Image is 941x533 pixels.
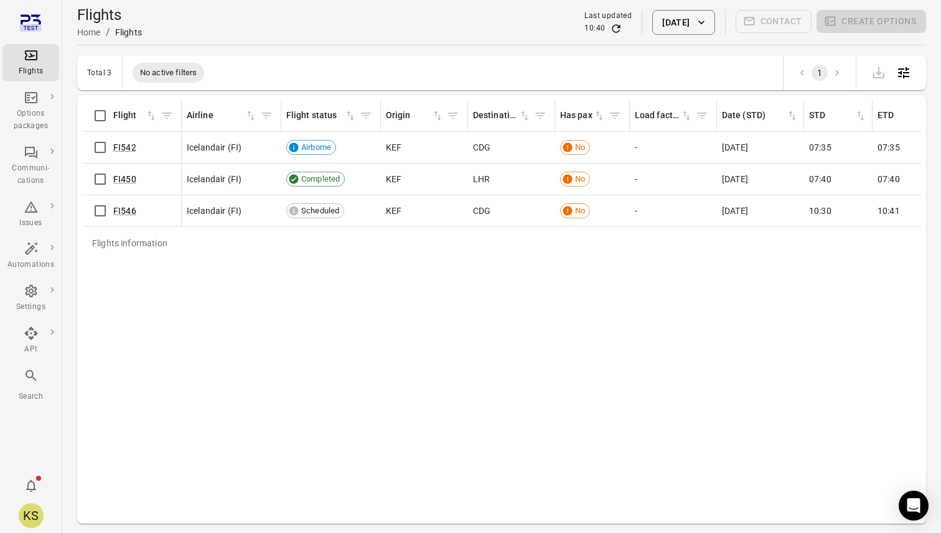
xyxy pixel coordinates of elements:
[187,141,241,154] span: Icelandair (FI)
[2,196,59,233] a: Issues
[606,106,624,125] button: Filter by has pax
[19,503,44,528] div: KS
[635,109,680,123] div: Load factor
[2,86,59,136] a: Options packages
[584,10,632,22] div: Last updated
[531,106,550,125] button: Filter by destination
[187,109,257,123] div: Sort by airline in ascending order
[113,206,136,216] a: FI546
[7,108,54,132] div: Options packages
[7,162,54,187] div: Communi-cations
[286,109,344,123] div: Flight status
[257,106,276,125] button: Filter by airline
[113,174,136,184] a: FI450
[722,173,748,185] span: [DATE]
[635,141,712,154] div: -
[817,10,926,35] span: Please make a selection to create an option package
[878,109,935,123] div: Sort by ETD in ascending order
[473,173,490,185] span: LHR
[77,25,142,40] nav: Breadcrumbs
[693,106,711,125] button: Filter by load factor
[297,205,344,217] span: Scheduled
[113,109,157,123] div: Sort by flight in ascending order
[115,26,142,39] div: Flights
[187,109,257,123] span: Airline
[386,141,401,154] span: KEF
[386,205,401,217] span: KEF
[794,65,846,81] nav: pagination navigation
[2,322,59,359] a: API
[878,141,900,154] span: 07:35
[187,205,241,217] span: Icelandair (FI)
[286,109,357,123] span: Flight status
[635,173,712,185] div: -
[809,109,867,123] div: Sort by STD in ascending order
[571,205,589,217] span: No
[878,109,923,123] div: ETD
[2,44,59,81] a: Flights
[571,173,589,185] span: No
[571,141,589,154] span: No
[722,109,786,123] div: Date (STD)
[473,109,531,123] span: Destination
[2,238,59,275] a: Automations
[560,109,606,123] span: Has pax
[610,22,622,35] button: Refresh data
[878,205,900,217] span: 10:41
[812,65,828,81] button: page 1
[635,109,693,123] div: Sort by load factor in ascending order
[444,106,462,125] button: Filter by origin
[133,67,205,79] span: No active filters
[187,173,241,185] span: Icelandair (FI)
[878,109,935,123] span: ETD
[560,109,593,123] div: Has pax
[113,109,145,123] div: Flight
[584,22,605,35] div: 10:40
[7,65,54,78] div: Flights
[722,205,748,217] span: [DATE]
[157,106,176,125] button: Filter by flight
[87,68,112,77] div: Total 3
[866,66,891,78] span: Please make a selection to export
[77,27,101,37] a: Home
[809,173,831,185] span: 07:40
[297,173,344,185] span: Completed
[357,106,375,125] button: Filter by flight status
[286,109,357,123] div: Sort by flight status in ascending order
[635,205,712,217] div: -
[652,10,714,35] button: [DATE]
[19,473,44,498] button: Notifications
[106,25,110,40] li: /
[809,141,831,154] span: 07:35
[722,109,798,123] div: Sort by date (STD) in ascending order
[2,141,59,191] a: Communi-cations
[473,109,518,123] div: Destination
[722,141,748,154] span: [DATE]
[2,280,59,317] a: Settings
[722,109,798,123] span: Date (STD)
[809,109,867,123] span: STD
[899,491,929,521] div: Open Intercom Messenger
[7,217,54,229] div: Issues
[386,173,401,185] span: KEF
[473,205,490,217] span: CDG
[187,109,245,123] div: Airline
[113,109,157,123] span: Flight
[7,391,54,403] div: Search
[7,343,54,356] div: API
[82,227,177,259] div: Flights information
[560,109,606,123] div: Sort by has pax in ascending order
[386,109,444,123] div: Sort by origin in ascending order
[2,364,59,406] button: Search
[809,109,854,123] div: STD
[891,60,916,85] button: Open table configuration
[386,109,431,123] div: Origin
[77,5,142,25] h1: Flights
[14,498,49,533] button: Kjartan Svanur
[736,10,812,35] span: Please make a selection to create communications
